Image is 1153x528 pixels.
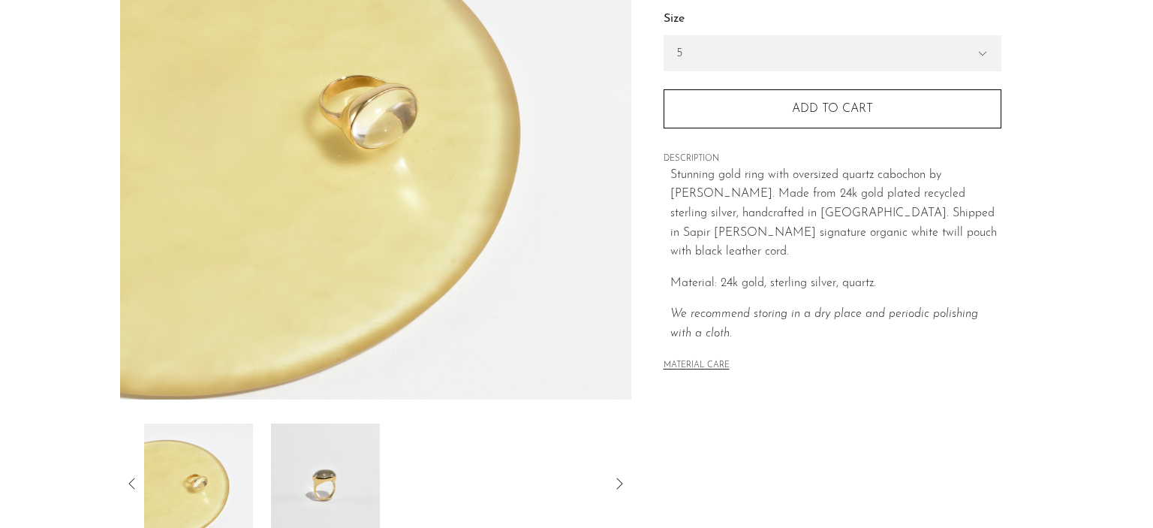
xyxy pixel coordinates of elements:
[670,277,876,289] span: Material: 24k gold, sterling silver, quartz.
[664,10,1001,29] label: Size
[792,102,873,116] span: Add to cart
[670,166,1001,262] p: Stunning gold ring with oversized quartz cabochon by [PERSON_NAME]. Made from 24k gold plated rec...
[664,89,1001,128] button: Add to cart
[664,152,1001,166] span: DESCRIPTION
[670,308,978,339] i: We recommend storing in a dry place and periodic polishing with a cloth.
[664,361,730,372] button: MATERIAL CARE
[670,227,997,258] span: ignature organic white twill pouch with black leather cord.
